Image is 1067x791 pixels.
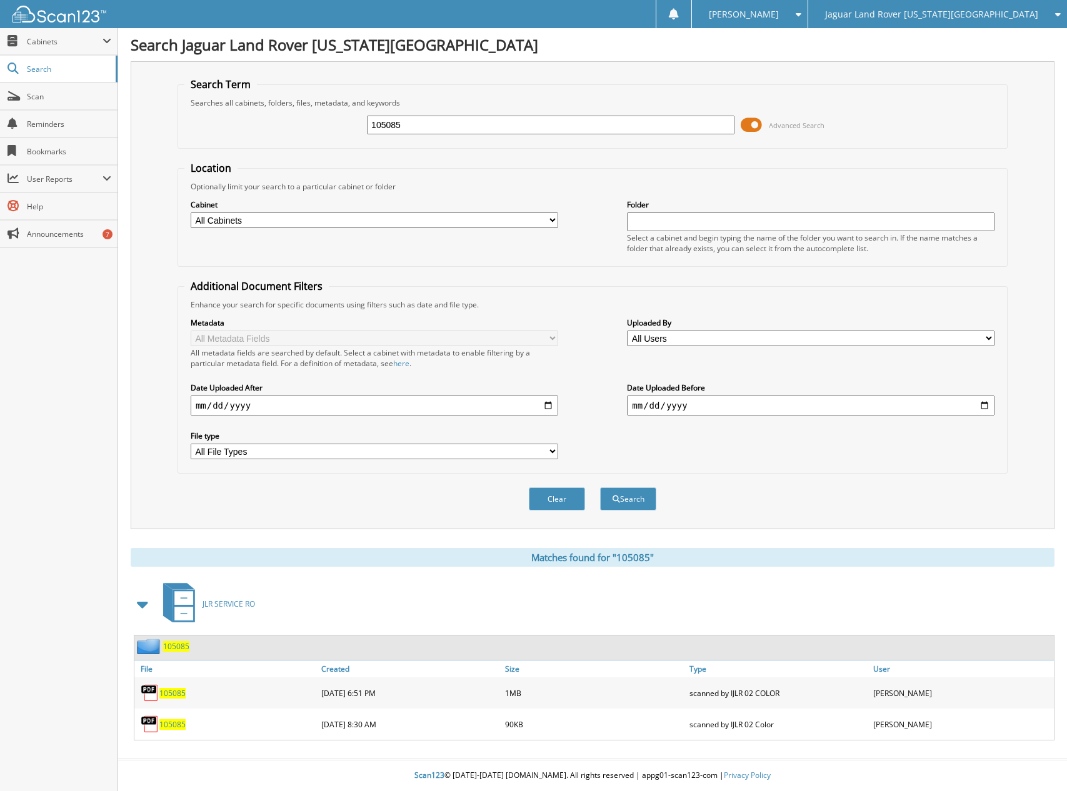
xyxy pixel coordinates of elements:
span: [PERSON_NAME] [709,11,779,18]
input: end [627,395,994,415]
img: PDF.png [141,684,159,702]
div: Select a cabinet and begin typing the name of the folder you want to search in. If the name match... [627,232,994,254]
label: Folder [627,199,994,210]
button: Clear [529,487,585,510]
span: Help [27,201,111,212]
legend: Search Term [184,77,257,91]
input: start [191,395,558,415]
a: Size [502,660,686,677]
span: Announcements [27,229,111,239]
label: Date Uploaded Before [627,382,994,393]
span: JLR SERVICE RO [203,599,255,609]
label: Uploaded By [627,317,994,328]
div: Optionally limit your search to a particular cabinet or folder [184,181,1001,192]
span: Search [27,64,109,74]
div: [PERSON_NAME] [870,712,1054,737]
div: [DATE] 6:51 PM [318,680,502,705]
img: PDF.png [141,715,159,734]
span: Bookmarks [27,146,111,157]
div: Enhance your search for specific documents using filters such as date and file type. [184,299,1001,310]
a: Type [686,660,870,677]
span: User Reports [27,174,103,184]
h1: Search Jaguar Land Rover [US_STATE][GEOGRAPHIC_DATA] [131,34,1054,55]
span: Advanced Search [769,121,824,130]
img: scan123-logo-white.svg [13,6,106,22]
div: 1MB [502,680,686,705]
button: Search [600,487,656,510]
label: Cabinet [191,199,558,210]
span: Scan123 [414,770,444,780]
span: Scan [27,91,111,102]
legend: Additional Document Filters [184,279,329,293]
div: © [DATE]-[DATE] [DOMAIN_NAME]. All rights reserved | appg01-scan123-com | [118,760,1067,791]
div: All metadata fields are searched by default. Select a cabinet with metadata to enable filtering b... [191,347,558,369]
a: Privacy Policy [724,770,771,780]
span: Reminders [27,119,111,129]
img: folder2.png [137,639,163,654]
label: Metadata [191,317,558,328]
a: 105085 [163,641,189,652]
div: 90KB [502,712,686,737]
div: Matches found for "105085" [131,548,1054,567]
label: File type [191,430,558,441]
a: 105085 [159,688,186,699]
a: Created [318,660,502,677]
div: 7 [103,229,113,239]
legend: Location [184,161,238,175]
span: Cabinets [27,36,103,47]
a: here [393,358,409,369]
a: JLR SERVICE RO [156,579,255,629]
a: 105085 [159,719,186,730]
a: File [134,660,318,677]
label: Date Uploaded After [191,382,558,393]
div: scanned by IJLR 02 COLOR [686,680,870,705]
div: [PERSON_NAME] [870,680,1054,705]
div: scanned by IJLR 02 Color [686,712,870,737]
a: User [870,660,1054,677]
span: Jaguar Land Rover [US_STATE][GEOGRAPHIC_DATA] [825,11,1038,18]
div: [DATE] 8:30 AM [318,712,502,737]
div: Searches all cabinets, folders, files, metadata, and keywords [184,97,1001,108]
